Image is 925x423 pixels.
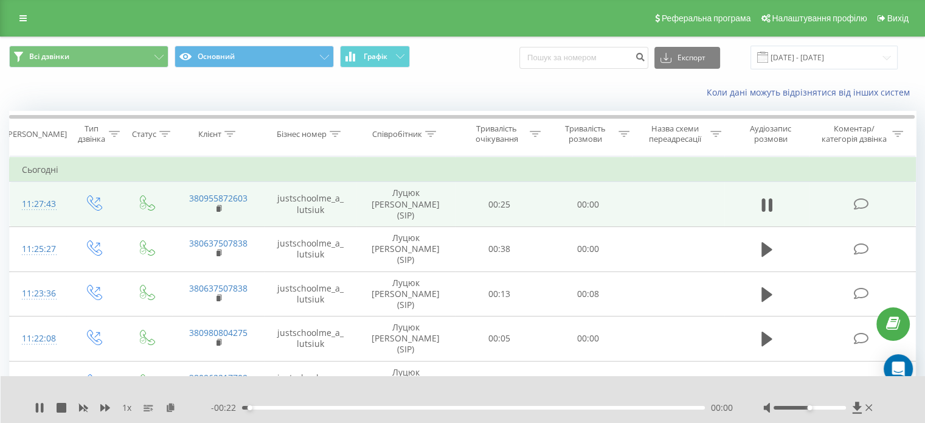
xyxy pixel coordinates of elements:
td: 00:08 [544,271,632,316]
a: 380637507838 [189,237,248,249]
td: 00:05 [456,361,544,406]
td: 00:00 [544,182,632,227]
div: Статус [132,129,156,139]
td: 00:00 [544,316,632,362]
td: justschoolme_a_lutsiuk [264,316,356,362]
div: 11:22:08 [22,327,54,351]
td: Луцюк [PERSON_NAME] (SIP) [356,226,456,271]
a: 380962217709 [189,372,248,383]
td: Луцюк [PERSON_NAME] (SIP) [356,316,456,362]
td: Сьогодні [10,158,916,182]
td: justschoolme_a_lutsiuk [264,226,356,271]
div: [PERSON_NAME] [5,129,67,139]
input: Пошук за номером [519,47,648,69]
div: 11:23:36 [22,282,54,306]
td: Луцюк [PERSON_NAME] (SIP) [356,182,456,227]
div: Аудіозапис розмови [735,124,806,144]
a: 380637507838 [189,282,248,294]
span: - 00:22 [211,402,242,414]
a: Коли дані можуть відрізнятися вiд інших систем [707,86,916,98]
div: Open Intercom Messenger [884,354,913,383]
a: 380955872603 [189,192,248,204]
td: 00:13 [456,271,544,316]
td: 00:25 [456,182,544,227]
div: 11:25:27 [22,237,54,261]
td: justschoolme_a_lutsiuk [264,361,356,406]
div: Тривалість очікування [466,124,527,144]
button: Основний [175,46,334,68]
div: Accessibility label [807,405,812,410]
td: 00:00 [544,361,632,406]
div: 11:19:39 [22,371,54,395]
span: Графік [364,52,387,61]
td: Луцюк [PERSON_NAME] (SIP) [356,361,456,406]
td: justschoolme_a_lutsiuk [264,182,356,227]
div: Accessibility label [248,405,252,410]
span: Всі дзвінки [29,52,69,61]
button: Всі дзвінки [9,46,168,68]
div: Бізнес номер [277,129,327,139]
span: Реферальна програма [662,13,751,23]
div: 11:27:43 [22,192,54,216]
div: Співробітник [372,129,422,139]
span: Налаштування профілю [772,13,867,23]
div: Тривалість розмови [555,124,615,144]
td: Луцюк [PERSON_NAME] (SIP) [356,271,456,316]
div: Тип дзвінка [77,124,105,144]
span: 1 x [122,402,131,414]
div: Клієнт [198,129,221,139]
span: Вихід [887,13,909,23]
span: 00:00 [711,402,733,414]
a: 380980804275 [189,327,248,338]
button: Графік [340,46,410,68]
td: justschoolme_a_lutsiuk [264,271,356,316]
td: 00:05 [456,316,544,362]
td: 00:00 [544,226,632,271]
button: Експорт [654,47,720,69]
div: Коментар/категорія дзвінка [818,124,889,144]
td: 00:38 [456,226,544,271]
div: Назва схеми переадресації [643,124,707,144]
